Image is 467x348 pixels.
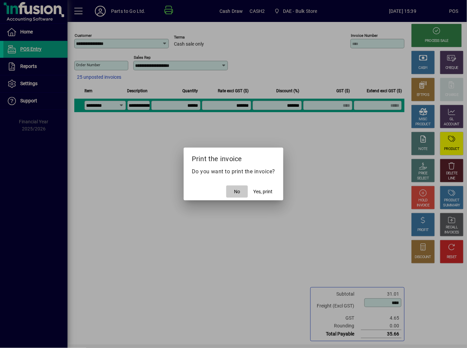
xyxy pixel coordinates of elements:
button: No [226,185,248,198]
p: Do you want to print the invoice? [192,168,276,176]
span: No [234,188,240,195]
h2: Print the invoice [184,148,284,167]
button: Yes, print [251,185,275,198]
span: Yes, print [253,188,273,195]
